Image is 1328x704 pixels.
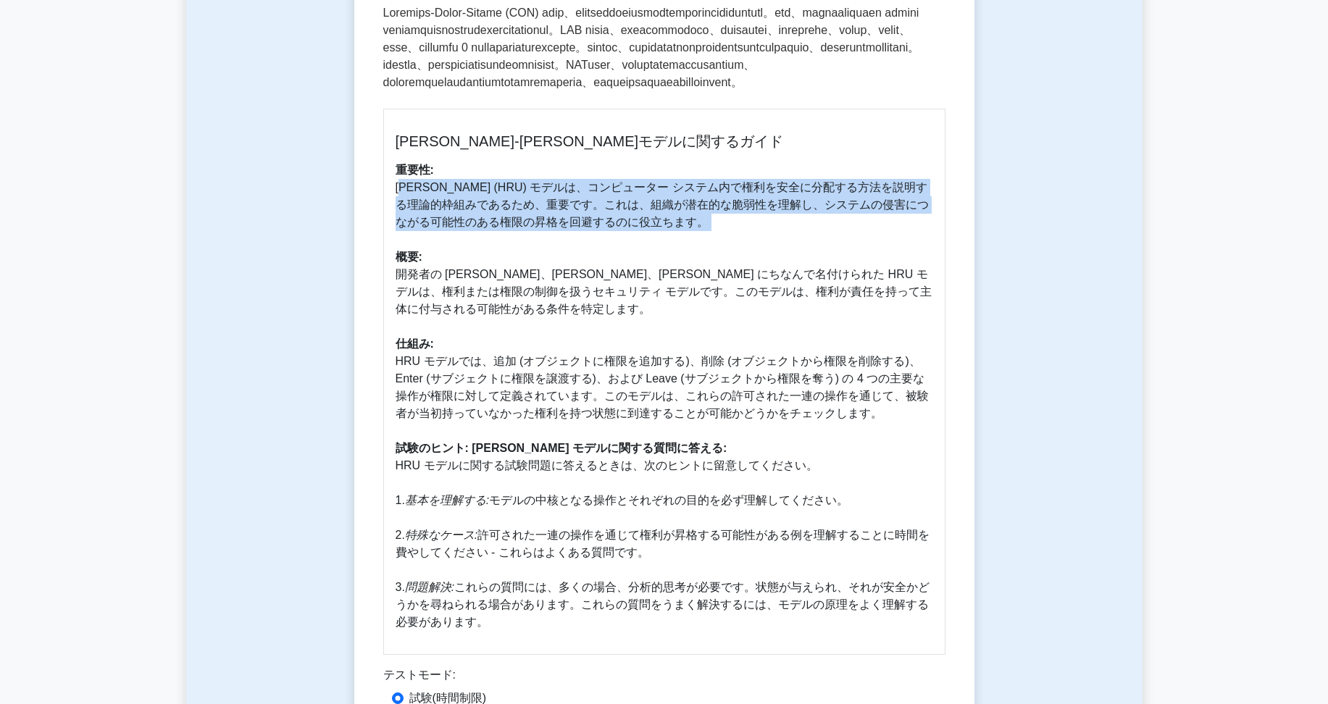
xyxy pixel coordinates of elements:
[383,666,945,690] div: テストモード:
[383,4,945,97] p: Loremips-Dolor-Sitame (CON) adip、elitseddoeiusmodtemporincididuntutl。etd、magnaaliquaen admini ven...
[396,442,727,454] b: 試験のヒント: [PERSON_NAME] モデルに関する質問に答える:
[405,529,477,541] i: 特殊なケース:
[396,133,933,150] h5: [PERSON_NAME]-[PERSON_NAME]モデルに関するガイド
[405,581,454,593] i: 問題解決:
[396,164,932,628] font: [PERSON_NAME] (HRU) モデルは、コンピューター システム内で権利を安全に分配する方法を説明する理論的枠組みであるため、重要です。これは、組織が潜在的な脆弱性を理解し、システムの...
[396,251,422,263] b: 概要:
[405,494,489,506] i: 基本を理解する:
[396,164,434,176] b: 重要性:
[396,338,434,350] b: 仕組み:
